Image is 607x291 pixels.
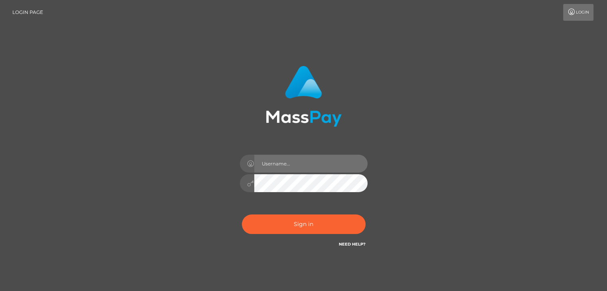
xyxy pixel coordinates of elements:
[563,4,593,21] a: Login
[12,4,43,21] a: Login Page
[339,242,366,247] a: Need Help?
[254,155,368,173] input: Username...
[242,214,366,234] button: Sign in
[266,66,342,127] img: MassPay Login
